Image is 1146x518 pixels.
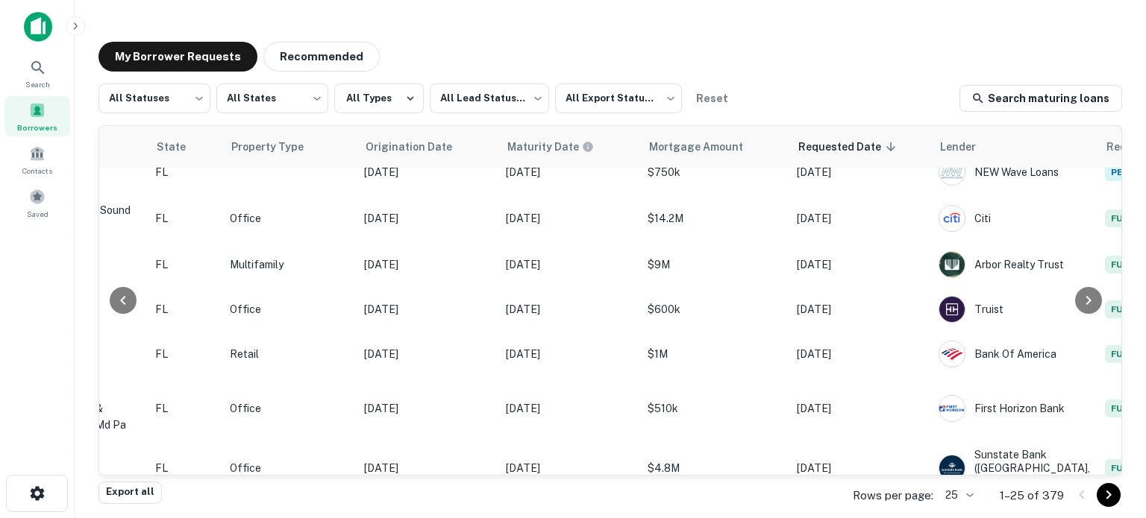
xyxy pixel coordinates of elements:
[230,210,349,227] p: Office
[648,460,782,476] p: $4.8M
[155,164,215,180] p: FL
[364,164,491,180] p: [DATE]
[797,256,924,273] p: [DATE]
[688,83,736,113] button: Reset
[230,400,349,417] p: Office
[648,301,782,318] p: $600k
[797,346,924,362] p: [DATE]
[364,210,491,227] p: [DATE]
[230,460,349,476] p: Office
[506,301,633,318] p: [DATE]
[222,126,357,168] th: Property Type
[17,121,57,133] span: Borrowers
[155,346,215,362] p: FL
[939,205,1090,232] div: Citi
[1000,487,1064,505] p: 1–25 of 379
[231,138,323,156] span: Property Type
[334,83,424,113] button: All Types
[939,159,965,185] img: picture
[797,460,924,476] p: [DATE]
[216,79,328,118] div: All States
[155,400,215,417] p: FL
[1097,483,1121,507] button: Go to next page
[940,138,995,156] span: Lender
[648,210,782,227] p: $14.2M
[506,460,633,476] p: [DATE]
[507,139,594,155] div: Maturity dates displayed may be estimated. Please contact the lender for the most accurate maturi...
[4,139,70,180] a: Contacts
[155,460,215,476] p: FL
[230,256,349,273] p: Multifamily
[155,301,215,318] p: FL
[155,210,215,227] p: FL
[25,78,50,90] span: Search
[939,341,1090,367] div: Bank Of America
[648,400,782,417] p: $510k
[649,138,763,156] span: Mortgage Amount
[640,126,789,168] th: Mortgage Amount
[959,85,1122,112] a: Search maturing loans
[506,210,633,227] p: [DATE]
[27,208,48,220] span: Saved
[366,138,472,156] span: Origination Date
[507,139,579,155] h6: Maturity Date
[22,165,52,177] span: Contacts
[4,53,70,93] a: Search
[506,346,633,362] p: [DATE]
[939,159,1090,186] div: NEW Wave Loans
[789,126,931,168] th: Requested Date
[98,481,162,504] button: Export all
[931,126,1098,168] th: Lender
[148,126,222,168] th: State
[4,183,70,223] a: Saved
[555,79,682,118] div: All Export Statuses
[230,346,349,362] p: Retail
[498,126,640,168] th: Maturity dates displayed may be estimated. Please contact the lender for the most accurate maturi...
[506,400,633,417] p: [DATE]
[797,400,924,417] p: [DATE]
[155,256,215,273] p: FL
[939,448,1090,489] div: Sunstate Bank ([GEOGRAPHIC_DATA], [GEOGRAPHIC_DATA])
[24,12,52,42] img: capitalize-icon.png
[939,396,965,421] img: picture
[939,297,965,322] img: picture
[797,210,924,227] p: [DATE]
[263,42,380,72] button: Recommended
[1071,399,1146,470] iframe: Chat Widget
[939,455,965,481] img: picture
[506,256,633,273] p: [DATE]
[157,138,205,156] span: State
[939,206,965,231] img: picture
[364,346,491,362] p: [DATE]
[364,460,491,476] p: [DATE]
[797,301,924,318] p: [DATE]
[98,79,210,118] div: All Statuses
[506,164,633,180] p: [DATE]
[364,400,491,417] p: [DATE]
[98,42,257,72] button: My Borrower Requests
[939,395,1090,422] div: First Horizon Bank
[4,96,70,136] a: Borrowers
[357,126,498,168] th: Origination Date
[648,256,782,273] p: $9M
[230,301,349,318] p: Office
[507,139,613,155] span: Maturity dates displayed may be estimated. Please contact the lender for the most accurate maturi...
[648,164,782,180] p: $750k
[939,341,965,367] img: picture
[939,251,1090,278] div: Arbor Realty Trust
[939,484,976,506] div: 25
[798,138,901,156] span: Requested Date
[797,164,924,180] p: [DATE]
[364,256,491,273] p: [DATE]
[648,346,782,362] p: $1M
[939,296,1090,323] div: Truist
[939,252,965,277] img: picture
[364,301,491,318] p: [DATE]
[430,79,549,118] div: All Lead Statuses
[853,487,933,505] p: Rows per page:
